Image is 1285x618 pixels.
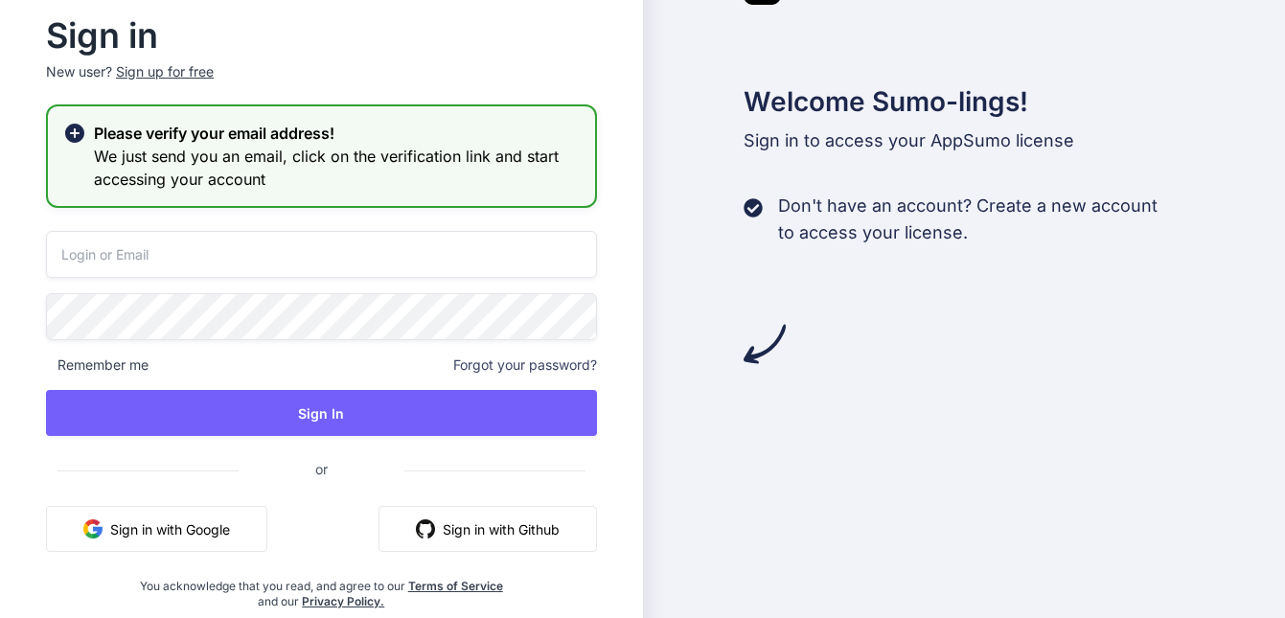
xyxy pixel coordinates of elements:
[46,62,597,104] p: New user?
[94,145,580,191] h3: We just send you an email, click on the verification link and start accessing your account
[46,355,149,375] span: Remember me
[46,20,597,51] h2: Sign in
[744,323,786,365] img: arrow
[46,390,597,436] button: Sign In
[453,355,597,375] span: Forgot your password?
[46,506,267,552] button: Sign in with Google
[379,506,597,552] button: Sign in with Github
[302,594,384,608] a: Privacy Policy.
[46,231,597,278] input: Login or Email
[116,62,214,81] div: Sign up for free
[778,193,1158,246] p: Don't have an account? Create a new account to access your license.
[408,579,503,593] a: Terms of Service
[83,519,103,538] img: google
[239,446,404,492] span: or
[138,567,505,609] div: You acknowledge that you read, and agree to our and our
[94,122,580,145] h2: Please verify your email address!
[416,519,435,538] img: github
